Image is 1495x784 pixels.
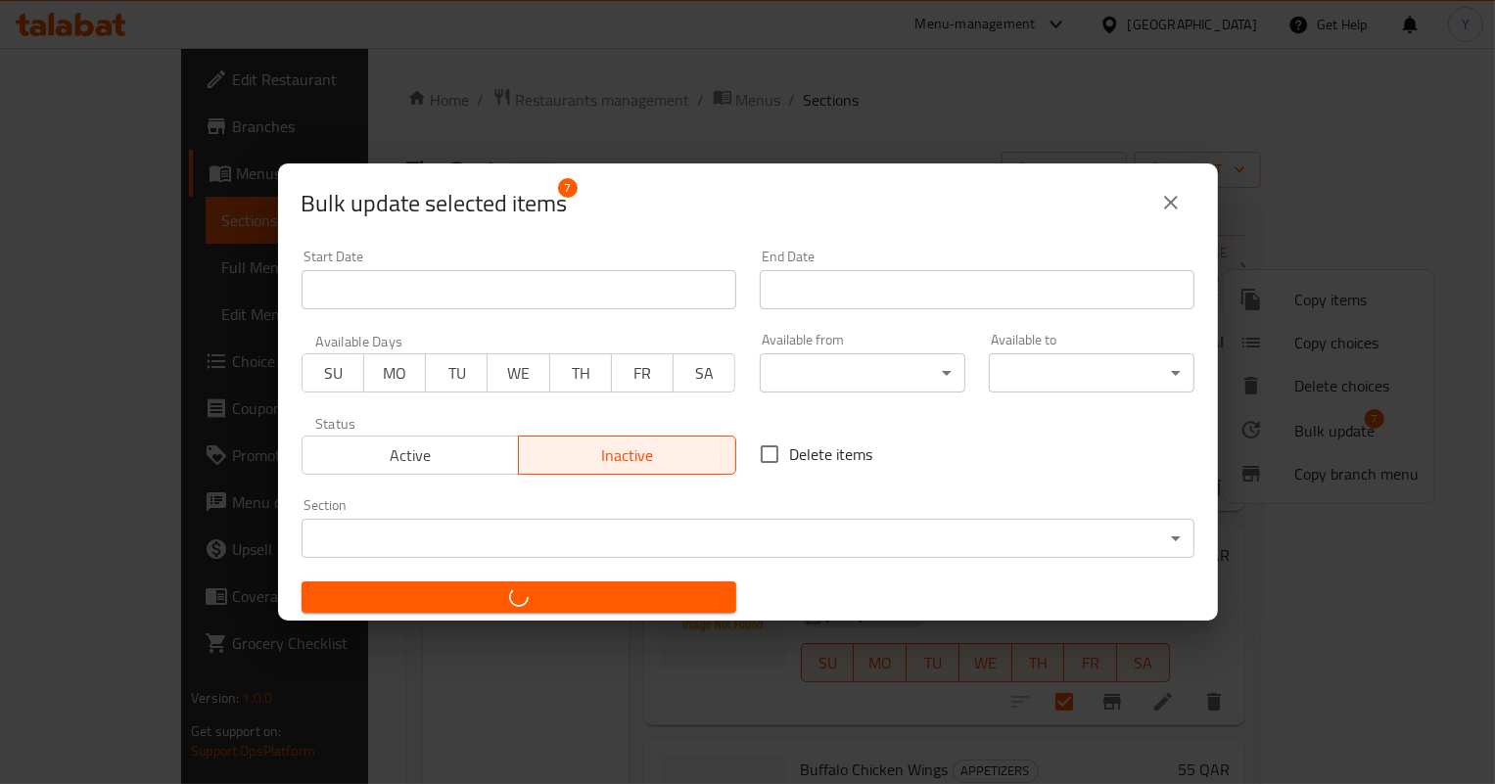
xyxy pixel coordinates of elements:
[372,359,418,388] span: MO
[611,353,674,392] button: FR
[527,441,728,470] span: Inactive
[310,359,356,388] span: SU
[425,353,488,392] button: TU
[558,359,604,388] span: TH
[495,359,541,388] span: WE
[310,441,512,470] span: Active
[620,359,666,388] span: FR
[673,353,735,392] button: SA
[1147,179,1194,226] button: close
[302,353,364,392] button: SU
[760,353,965,392] div: ​
[487,353,549,392] button: WE
[518,436,736,475] button: Inactive
[681,359,727,388] span: SA
[790,442,873,466] span: Delete items
[302,188,568,219] span: Selected items count
[989,353,1194,392] div: ​
[302,436,520,475] button: Active
[434,359,480,388] span: TU
[302,519,1194,558] div: ​
[558,178,578,198] span: 7
[363,353,426,392] button: MO
[549,353,612,392] button: TH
